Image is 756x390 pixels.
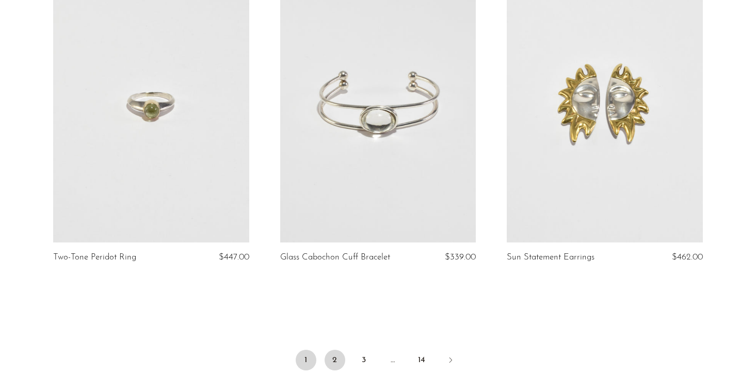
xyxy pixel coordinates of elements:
a: 3 [353,350,374,370]
a: Sun Statement Earrings [507,253,594,262]
a: Glass Cabochon Cuff Bracelet [280,253,390,262]
a: 2 [325,350,345,370]
span: … [382,350,403,370]
a: 14 [411,350,432,370]
span: $339.00 [445,253,476,262]
span: $447.00 [219,253,249,262]
span: 1 [296,350,316,370]
a: Two-Tone Peridot Ring [53,253,136,262]
span: $462.00 [672,253,703,262]
a: Next [440,350,461,372]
